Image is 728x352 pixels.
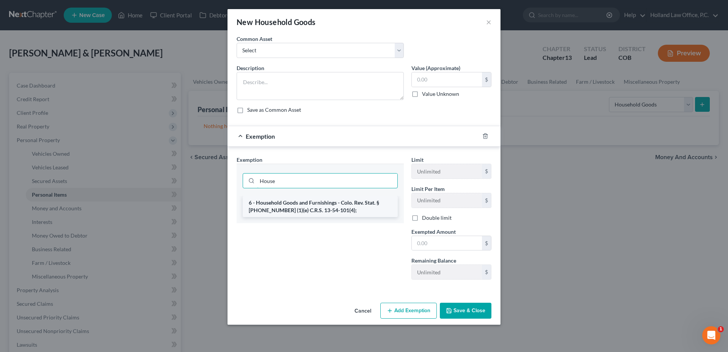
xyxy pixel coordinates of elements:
[440,303,491,319] button: Save & Close
[237,156,262,163] span: Exemption
[237,35,272,43] label: Common Asset
[482,236,491,250] div: $
[237,17,316,27] div: New Household Goods
[482,265,491,279] div: $
[411,156,424,163] span: Limit
[237,65,264,71] span: Description
[243,196,398,217] li: 6 - Household Goods and Furnishings - Colo. Rev. Stat. § [PHONE_NUMBER] (1)(e) C.R.S. 13-54-101(4);
[412,164,482,178] input: --
[257,174,397,188] input: Search exemption rules...
[412,236,482,250] input: 0.00
[412,265,482,279] input: --
[246,133,275,140] span: Exemption
[422,214,452,222] label: Double limit
[412,193,482,208] input: --
[486,17,491,27] button: ×
[412,72,482,87] input: 0.00
[411,228,456,235] span: Exempted Amount
[718,326,724,332] span: 1
[482,72,491,87] div: $
[702,326,720,344] iframe: Intercom live chat
[411,64,460,72] label: Value (Approximate)
[411,185,445,193] label: Limit Per Item
[247,106,301,114] label: Save as Common Asset
[348,304,377,319] button: Cancel
[422,90,459,98] label: Value Unknown
[411,257,456,264] label: Remaining Balance
[482,164,491,178] div: $
[380,303,437,319] button: Add Exemption
[482,193,491,208] div: $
